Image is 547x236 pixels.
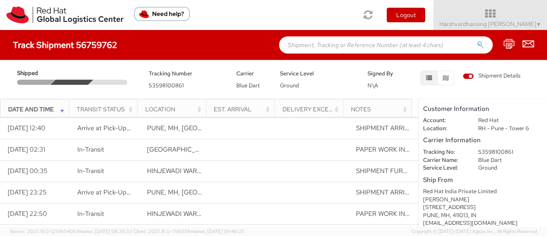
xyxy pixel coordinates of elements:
span: Harshvardhansing [PERSON_NAME] [439,20,541,28]
dt: Tracking No: [417,148,472,156]
div: Delivery Exception [282,105,341,114]
div: [EMAIL_ADDRESS][DOMAIN_NAME] [423,219,543,227]
div: Red Hat India Private Limited [PERSON_NAME] [423,188,543,203]
span: PAPER WORK INSCAN [356,145,423,154]
span: PUNE, MH, IN [147,124,247,132]
span: In-Transit [77,145,104,154]
div: Date and Time [8,105,66,114]
div: Notes [351,105,409,114]
button: Logout [387,8,425,22]
div: [STREET_ADDRESS] [423,203,543,212]
span: Server: 2025.19.0-1259b540fc1 [10,228,132,234]
h5: Tracking Number [149,71,224,77]
span: Arrive at Pick-Up Location [77,188,154,197]
span: N\A [368,82,378,89]
h5: Service Level [280,71,355,77]
dt: Service Level: [417,164,472,172]
span: Client: 2025.18.0-71d3358 [133,228,244,234]
h5: Customer Information [423,105,543,113]
div: PUNE, MH, 411013, IN [423,212,543,220]
span: HINJEWADI WAREHOUSE, KONDHWA, MAHARASHTRA [147,209,361,218]
span: PAPER WORK INSCAN [356,209,423,218]
label: Shipment Details [463,72,521,81]
div: Est. Arrival [214,105,272,114]
span: SHIPMENT ARRIVED [356,188,418,197]
h4: Track Shipment 56759762 [13,40,117,50]
span: In-Transit [77,167,104,175]
span: Ground [280,82,299,89]
dt: Account: [417,117,472,125]
span: Blue Dart [236,82,260,89]
span: master, [DATE] 09:46:25 [191,228,244,234]
span: Shipment Details [463,72,521,80]
input: Shipment, Tracking or Reference Number (at least 4 chars) [279,36,493,54]
span: HINJEWADI WAREHOUSE, KONDHWA, MAHARASHTRA [147,167,361,175]
dt: Carrier Name: [417,156,472,164]
div: Transit Status [76,105,135,114]
span: ▼ [536,21,541,28]
h5: Signed By [368,71,399,77]
span: 53598100861 [149,82,184,89]
span: Shipped [17,69,54,78]
span: SHIPMENT ARRIVED [356,124,418,132]
span: Arrive at Pick-Up Location [77,124,154,132]
div: Location [145,105,203,114]
h5: Carrier [236,71,268,77]
span: Copyright © [DATE]-[DATE] Agistix Inc., All Rights Reserved [412,228,537,235]
span: SHIPMENT FURTHER CONNECTED [356,167,461,175]
button: Need help? [134,7,190,21]
span: In-Transit [77,209,104,218]
span: PUNE, MH, IN [147,188,247,197]
img: rh-logistics-00dfa346123c4ec078e1.svg [6,6,124,24]
dt: Location: [417,125,472,133]
h5: Ship From [423,176,543,184]
h5: Carrier Information [423,137,543,144]
span: master, [DATE] 08:26:33 [78,228,132,234]
span: VADGAON GROUND HUB W, KONDHWA, MAHARASHTRA [147,145,372,154]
